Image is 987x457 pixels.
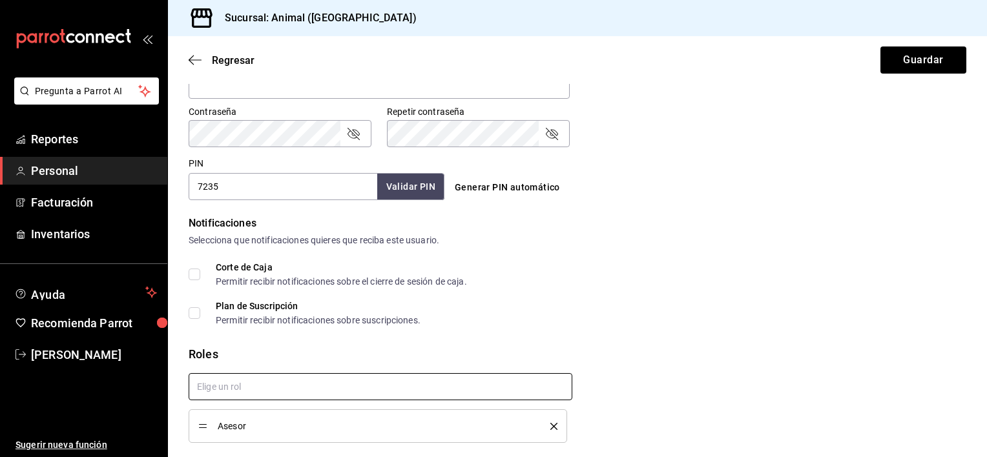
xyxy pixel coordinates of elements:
div: Roles [189,345,966,363]
span: Regresar [212,54,255,66]
span: Asesor [218,421,531,431]
button: Guardar [880,46,966,74]
div: Selecciona que notificaciones quieres que reciba este usuario. [189,234,966,247]
input: 3 a 6 dígitos [189,173,377,200]
a: Pregunta a Parrot AI [9,94,159,107]
span: Recomienda Parrot [31,314,157,332]
button: Validar PIN [377,174,444,200]
input: Elige un rol [189,373,572,400]
button: open_drawer_menu [142,34,152,44]
button: delete [541,423,557,430]
label: PIN [189,159,203,168]
div: Corte de Caja [216,263,467,272]
button: passwordField [346,126,361,141]
div: Notificaciones [189,216,966,231]
span: Personal [31,162,157,179]
span: Ayuda [31,285,140,300]
h3: Sucursal: Animal ([GEOGRAPHIC_DATA]) [214,10,417,26]
button: passwordField [544,126,559,141]
div: Plan de Suscripción [216,301,421,310]
div: Permitir recibir notificaciones sobre el cierre de sesión de caja. [216,277,467,286]
span: Reportes [31,130,157,148]
label: Repetir contraseña [387,107,570,116]
span: [PERSON_NAME] [31,346,157,363]
div: Permitir recibir notificaciones sobre suscripciones. [216,316,421,325]
button: Generar PIN automático [450,176,565,199]
label: Contraseña [189,107,371,116]
span: Facturación [31,194,157,211]
span: Sugerir nueva función [16,438,157,452]
button: Pregunta a Parrot AI [14,77,159,105]
span: Inventarios [31,225,157,243]
button: Regresar [189,54,255,66]
span: Pregunta a Parrot AI [35,85,139,98]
